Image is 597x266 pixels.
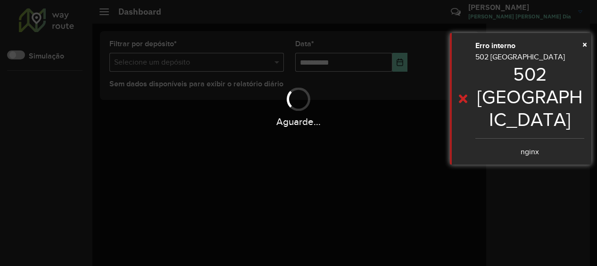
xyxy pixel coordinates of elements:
[475,146,584,158] center: nginx
[582,39,587,50] span: ×
[475,63,584,131] h1: 502 [GEOGRAPHIC_DATA]
[582,37,587,51] button: Close
[475,40,584,51] div: Erro interno
[475,51,584,158] div: 502 [GEOGRAPHIC_DATA]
